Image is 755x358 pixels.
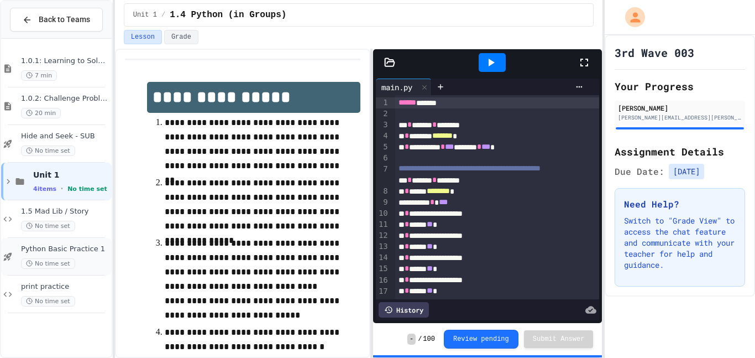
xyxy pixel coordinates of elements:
div: main.py [376,81,418,93]
div: 9 [376,197,390,208]
h2: Your Progress [615,79,745,94]
button: Review pending [444,330,518,349]
h1: 3rd Wave 003 [615,45,694,60]
span: No time set [21,258,75,269]
div: 10 [376,208,390,219]
div: [PERSON_NAME] [618,103,742,113]
span: Unit 1 [33,170,109,180]
span: Submit Answer [533,335,585,344]
span: 20 min [21,108,61,118]
h2: Assignment Details [615,144,745,159]
span: • [61,184,63,193]
span: No time set [21,296,75,307]
span: Python Basic Practice 1 [21,245,109,254]
div: 3 [376,120,390,131]
div: main.py [376,79,432,95]
span: Back to Teams [39,14,90,25]
div: 12 [376,230,390,241]
span: No time set [67,185,107,193]
div: 13 [376,241,390,252]
div: 8 [376,186,390,197]
button: Back to Teams [10,8,103,32]
div: 5 [376,142,390,153]
span: Hide and Seek - SUB [21,132,109,141]
span: 1.0.1: Learning to Solve Hard Problems [21,56,109,66]
span: 1.5 Mad Lib / Story [21,207,109,216]
span: No time set [21,221,75,231]
h3: Need Help? [624,198,736,211]
span: [DATE] [669,164,704,179]
div: 4 [376,131,390,142]
div: 18 [376,297,390,308]
span: Due Date: [615,165,664,178]
div: 1 [376,97,390,108]
div: History [379,302,429,318]
span: 1.4 Python (in Groups) [170,8,286,22]
div: 17 [376,286,390,297]
span: No time set [21,146,75,156]
span: / [418,335,422,344]
span: 7 min [21,70,57,81]
p: Switch to "Grade View" to access the chat feature and communicate with your teacher for help and ... [624,215,736,271]
div: 7 [376,164,390,186]
button: Grade [164,30,198,44]
span: print practice [21,282,109,292]
span: 4 items [33,185,56,193]
span: 1.0.2: Challenge Problem - The Bridge [21,94,109,103]
span: / [161,11,165,19]
button: Lesson [124,30,162,44]
div: [PERSON_NAME][EMAIL_ADDRESS][PERSON_NAME][DOMAIN_NAME] [618,113,742,122]
span: 100 [423,335,435,344]
div: 15 [376,263,390,274]
button: Submit Answer [524,330,594,348]
div: 14 [376,252,390,263]
span: Unit 1 [133,11,157,19]
div: My Account [614,4,648,30]
span: - [407,334,416,345]
div: 6 [376,153,390,164]
div: 16 [376,275,390,286]
div: 11 [376,219,390,230]
div: 2 [376,108,390,120]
